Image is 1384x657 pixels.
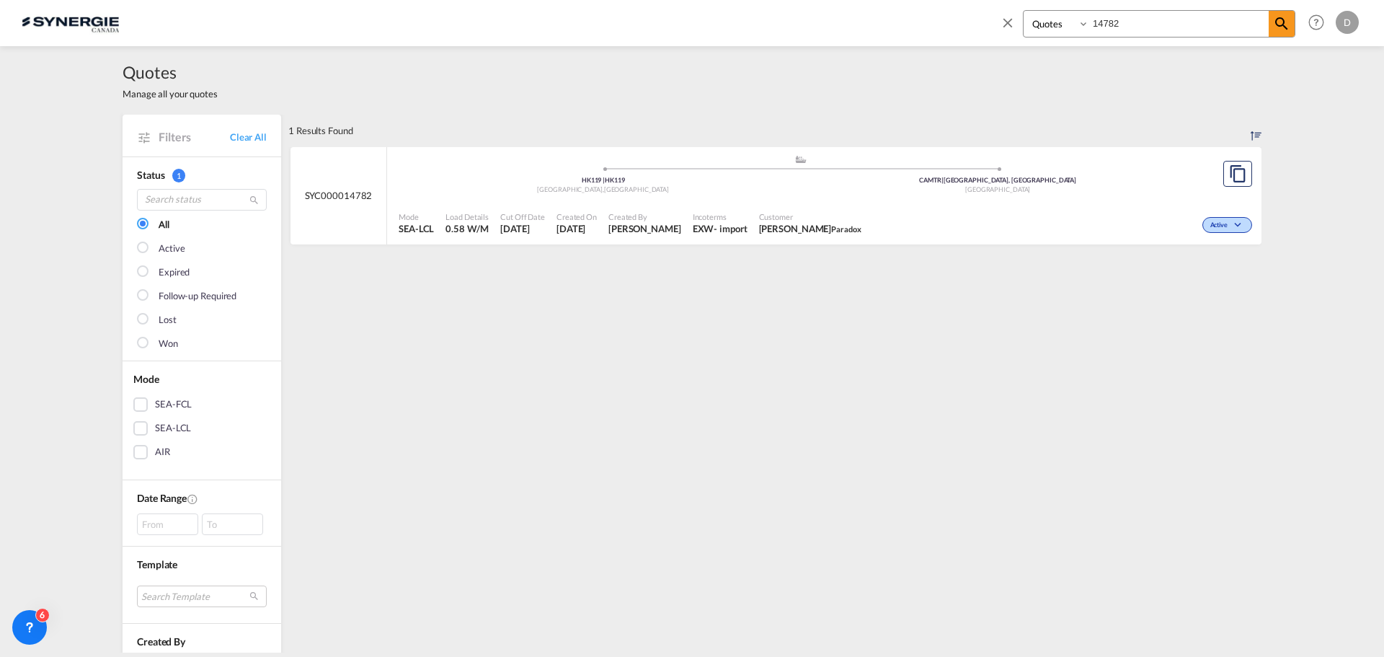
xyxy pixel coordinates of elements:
[1000,10,1023,45] span: icon-close
[399,222,434,235] span: SEA-LCL
[230,131,267,144] a: Clear All
[1269,11,1295,37] span: icon-magnify
[1210,221,1231,231] span: Active
[137,513,198,535] div: From
[123,61,218,84] span: Quotes
[155,397,192,412] div: SEA-FCL
[133,421,270,436] md-checkbox: SEA-LCL
[172,169,185,182] span: 1
[693,211,748,222] span: Incoterms
[714,222,747,235] div: - import
[159,289,236,304] div: Follow-up Required
[305,189,373,202] span: SYC000014782
[445,223,488,234] span: 0.58 W/M
[159,265,190,280] div: Expired
[500,211,545,222] span: Cut Off Date
[133,373,159,385] span: Mode
[693,222,748,235] div: EXW import
[556,211,597,222] span: Created On
[500,222,545,235] span: 16 Sep 2025
[133,397,270,412] md-checkbox: SEA-FCL
[603,185,604,193] span: ,
[608,222,681,235] span: Daniel Dico
[159,313,177,327] div: Lost
[693,222,714,235] div: EXW
[1251,115,1261,146] div: Sort by: Created On
[123,87,218,100] span: Manage all your quotes
[137,492,187,504] span: Date Range
[133,445,270,459] md-checkbox: AIR
[1336,11,1359,34] div: D
[605,176,625,184] span: HK119
[759,222,861,235] span: Jose Matute Paradox
[290,147,1261,245] div: SYC000014782 assets/icons/custom/ship-fill.svgassets/icons/custom/roll-o-plane.svgOrigin Hong Kon...
[604,185,669,193] span: [GEOGRAPHIC_DATA]
[965,185,1030,193] span: [GEOGRAPHIC_DATA]
[1223,161,1252,187] button: Copy Quote
[187,493,198,505] md-icon: Created On
[1202,217,1252,233] div: Change Status Here
[1229,165,1246,182] md-icon: assets/icons/custom/copyQuote.svg
[159,129,230,145] span: Filters
[1304,10,1328,35] span: Help
[155,445,170,459] div: AIR
[537,185,603,193] span: [GEOGRAPHIC_DATA]
[919,176,1076,184] span: CAMTR [GEOGRAPHIC_DATA], [GEOGRAPHIC_DATA]
[1000,14,1016,30] md-icon: icon-close
[137,169,164,181] span: Status
[556,222,597,235] span: 16 Sep 2025
[159,218,169,232] div: All
[137,558,177,570] span: Template
[608,211,681,222] span: Created By
[249,195,259,206] md-icon: icon-magnify
[155,421,191,436] div: SEA-LCL
[759,211,861,222] span: Customer
[582,176,605,184] span: HK119
[399,211,434,222] span: Mode
[792,156,809,163] md-icon: assets/icons/custom/ship-fill.svg
[1304,10,1336,36] div: Help
[1273,15,1290,32] md-icon: icon-magnify
[22,6,119,39] img: 1f56c880d42311ef80fc7dca854c8e59.png
[1089,11,1269,36] input: Enter Quotation Number
[202,513,263,535] div: To
[1231,221,1248,229] md-icon: icon-chevron-down
[137,513,267,535] span: From To
[288,115,353,146] div: 1 Results Found
[831,224,861,234] span: Paradox
[603,176,605,184] span: |
[445,211,489,222] span: Load Details
[159,337,178,351] div: Won
[137,189,267,211] input: Search status
[159,242,185,256] div: Active
[137,168,267,182] div: Status 1
[137,635,185,648] span: Created By
[941,176,944,184] span: |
